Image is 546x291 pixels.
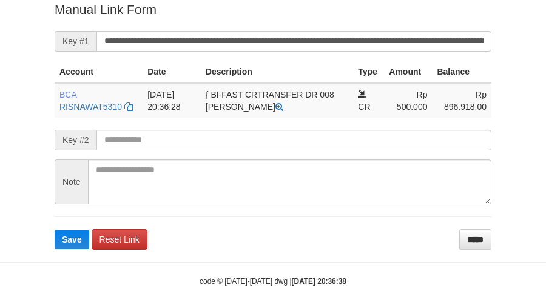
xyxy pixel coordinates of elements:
th: Description [201,61,353,83]
button: Save [55,230,89,249]
th: Account [55,61,143,83]
span: Note [55,159,88,204]
span: CR [358,102,370,112]
td: [DATE] 20:36:28 [143,83,201,118]
span: Key #2 [55,130,96,150]
th: Type [353,61,384,83]
strong: [DATE] 20:36:38 [292,277,346,286]
th: Date [143,61,201,83]
p: Manual Link Form [55,1,491,18]
td: { BI-FAST CRTRANSFER DR 008 [PERSON_NAME] [201,83,353,118]
th: Amount [384,61,432,83]
td: Rp 896.918,00 [432,83,491,118]
span: Save [62,235,82,244]
small: code © [DATE]-[DATE] dwg | [200,277,346,286]
td: Rp 500.000 [384,83,432,118]
a: Copy RISNAWAT5310 to clipboard [124,102,133,112]
th: Balance [432,61,491,83]
span: Reset Link [99,235,140,244]
span: BCA [59,90,76,99]
a: Reset Link [92,229,147,250]
span: Key #1 [55,31,96,52]
a: RISNAWAT5310 [59,102,122,112]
